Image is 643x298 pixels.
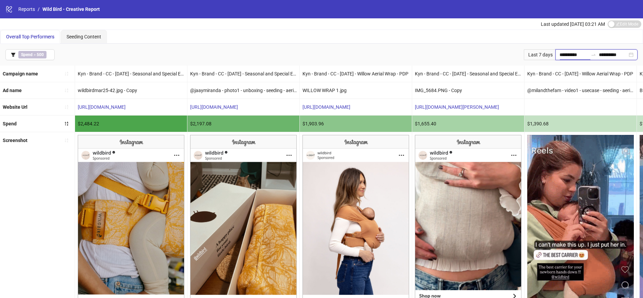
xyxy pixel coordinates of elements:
[3,71,38,76] b: Campaign name
[11,52,16,57] span: filter
[190,104,238,110] a: [URL][DOMAIN_NAME]
[64,121,69,126] span: sort-descending
[415,104,499,110] a: [URL][DOMAIN_NAME][PERSON_NAME]
[187,82,299,99] div: @jaaymiranda - photo1 - unboxing - seeding - aerialcarrier - PDP - Copy
[18,51,47,58] span: >
[6,34,54,39] span: Overall Top Performers
[302,104,350,110] a: [URL][DOMAIN_NAME]
[37,52,44,57] b: 500
[187,116,299,132] div: $2,197.08
[412,82,524,99] div: IMG_5684.PNG - Copy
[42,6,100,12] span: Wild Bird - Creative Report
[38,5,40,13] li: /
[78,104,126,110] a: [URL][DOMAIN_NAME]
[3,88,22,93] b: Ad name
[64,71,69,76] span: sort-ascending
[5,49,55,60] button: Spend > 500
[3,138,27,143] b: Screenshot
[525,82,637,99] div: @milandthefam - video1 - usecase - seeding - aerialbucklewrap - PDP
[67,34,101,39] span: Seeding Content
[21,52,33,57] b: Spend
[591,52,596,57] span: to
[591,52,596,57] span: swap-right
[75,66,187,82] div: Kyn - Brand - CC - [DATE] - Seasonal and Special Edition Aerial Carriers
[412,66,524,82] div: Kyn - Brand - CC - [DATE] - Seasonal and Special Edition Aerial Carriers
[64,88,69,93] span: sort-ascending
[3,121,17,126] b: Spend
[300,116,412,132] div: $1,903.96
[541,21,605,27] span: Last updated [DATE] 03:21 AM
[187,66,299,82] div: Kyn - Brand - CC - [DATE] - Seasonal and Special Edition Aerial Carriers
[75,116,187,132] div: $2,484.22
[525,66,637,82] div: Kyn - Brand - CC - [DATE] - Willow Aerial Wrap - PDP
[64,105,69,109] span: sort-ascending
[64,138,69,143] span: sort-ascending
[17,5,36,13] a: Reports
[524,49,555,60] div: Last 7 days
[3,104,27,110] b: Website Url
[300,82,412,99] div: WILLOW WRAP 1.jpg
[525,116,637,132] div: $1,390.68
[300,66,412,82] div: Kyn - Brand - CC - [DATE] - Willow Aerial Wrap - PDP
[412,116,524,132] div: $1,655.40
[75,82,187,99] div: wildbirdmar25-42.jpg - Copy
